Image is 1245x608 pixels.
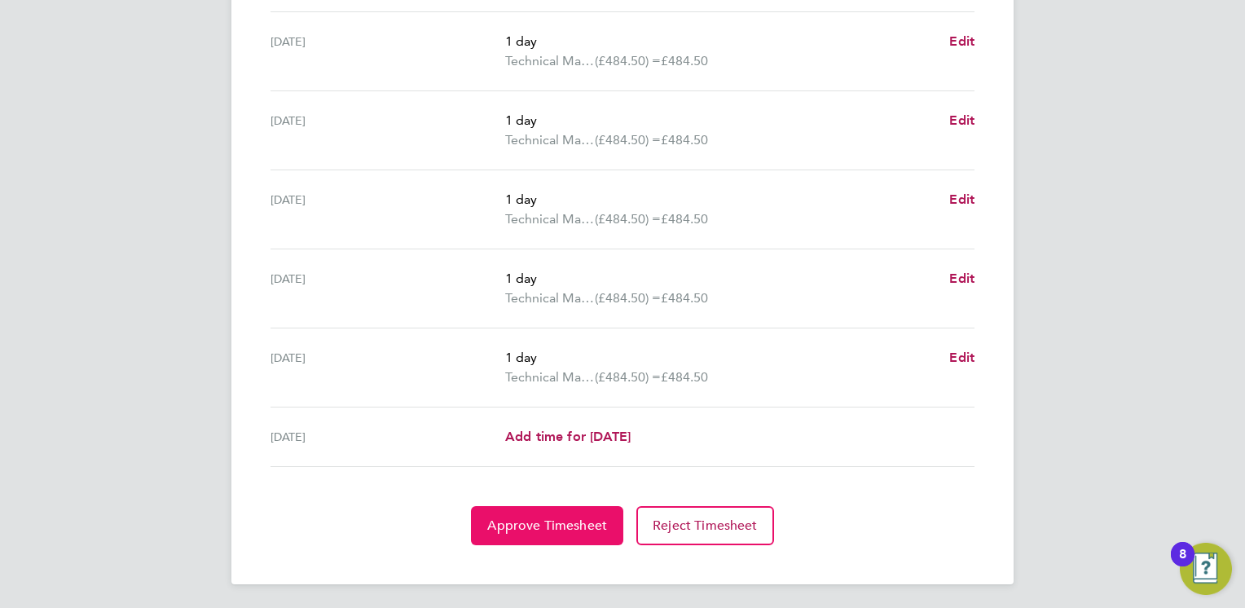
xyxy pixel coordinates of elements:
[505,368,595,387] span: Technical Manager
[949,32,974,51] a: Edit
[505,209,595,229] span: Technical Manager
[636,506,774,545] button: Reject Timesheet
[271,427,505,447] div: [DATE]
[271,32,505,71] div: [DATE]
[595,211,661,227] span: (£484.50) =
[505,427,631,447] a: Add time for [DATE]
[949,269,974,289] a: Edit
[949,33,974,49] span: Edit
[949,192,974,207] span: Edit
[505,289,595,308] span: Technical Manager
[949,112,974,128] span: Edit
[949,190,974,209] a: Edit
[949,111,974,130] a: Edit
[595,132,661,148] span: (£484.50) =
[505,348,936,368] p: 1 day
[1180,543,1232,595] button: Open Resource Center, 8 new notifications
[487,518,607,534] span: Approve Timesheet
[661,53,708,68] span: £484.50
[505,269,936,289] p: 1 day
[661,211,708,227] span: £484.50
[595,369,661,385] span: (£484.50) =
[505,32,936,51] p: 1 day
[271,190,505,229] div: [DATE]
[271,348,505,387] div: [DATE]
[505,111,936,130] p: 1 day
[505,51,595,71] span: Technical Manager
[653,518,758,534] span: Reject Timesheet
[595,53,661,68] span: (£484.50) =
[661,290,708,306] span: £484.50
[595,290,661,306] span: (£484.50) =
[271,269,505,308] div: [DATE]
[949,348,974,368] a: Edit
[471,506,623,545] button: Approve Timesheet
[271,111,505,150] div: [DATE]
[949,271,974,286] span: Edit
[949,350,974,365] span: Edit
[505,130,595,150] span: Technical Manager
[661,369,708,385] span: £484.50
[661,132,708,148] span: £484.50
[505,190,936,209] p: 1 day
[505,429,631,444] span: Add time for [DATE]
[1179,554,1186,575] div: 8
